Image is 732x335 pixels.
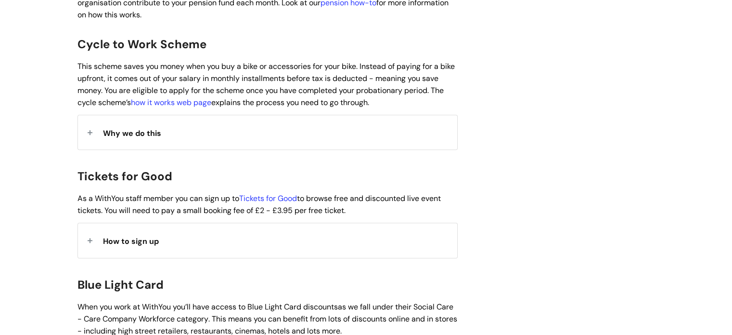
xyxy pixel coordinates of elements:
a: how it works web page [131,97,211,107]
a: Tickets for Good [239,193,297,203]
span: as we fall under their Social Care - Care Company Workforce category [77,302,453,324]
span: As a WithYou staff member you can sign up to to browse free and discounted live event tickets. Yo... [77,193,441,215]
span: Blue Light Card [77,277,164,292]
span: Cycle to Work Scheme [77,37,206,52]
span: Why we do this [103,128,161,138]
span: How to sign up [103,236,159,246]
span: This scheme saves you money when you buy a bike or accessories for your bike. Instead of paying f... [77,61,455,107]
span: Tickets for Good [77,169,172,184]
